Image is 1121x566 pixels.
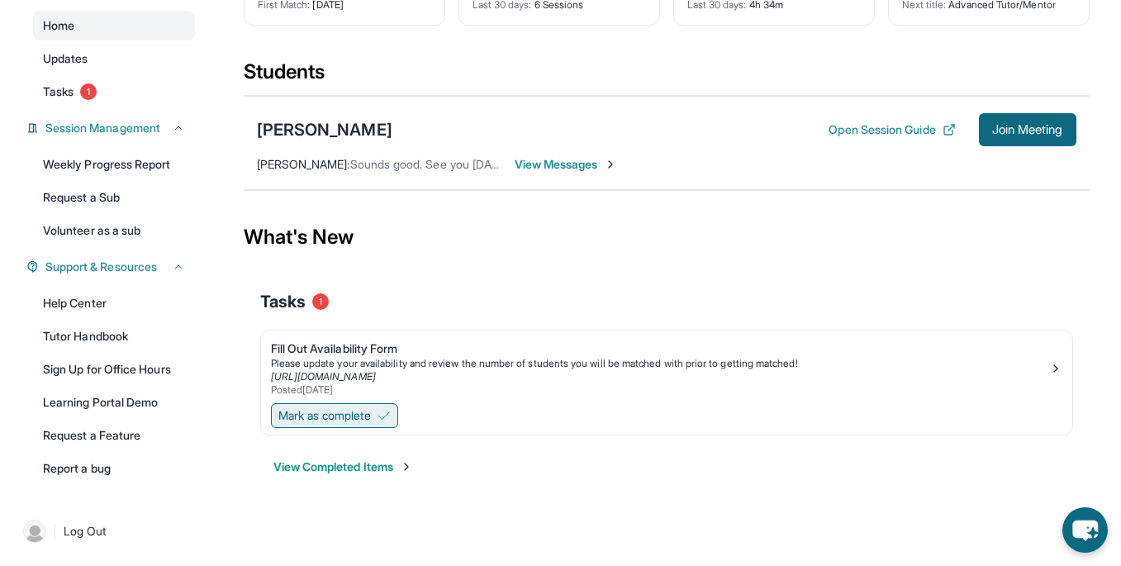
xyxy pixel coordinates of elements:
[33,150,195,179] a: Weekly Progress Report
[45,120,160,136] span: Session Management
[39,259,185,275] button: Support & Resources
[43,83,74,100] span: Tasks
[23,520,46,543] img: user-img
[273,459,413,475] button: View Completed Items
[257,118,392,141] div: [PERSON_NAME]
[33,421,195,450] a: Request a Feature
[271,403,398,428] button: Mark as complete
[244,59,1090,95] div: Students
[33,11,195,40] a: Home
[33,288,195,318] a: Help Center
[80,83,97,100] span: 1
[33,321,195,351] a: Tutor Handbook
[271,370,376,383] a: [URL][DOMAIN_NAME]
[64,523,107,540] span: Log Out
[43,50,88,67] span: Updates
[33,77,195,107] a: Tasks1
[1062,507,1108,553] button: chat-button
[33,183,195,212] a: Request a Sub
[45,259,157,275] span: Support & Resources
[33,388,195,417] a: Learning Portal Demo
[53,521,57,541] span: |
[271,340,1049,357] div: Fill Out Availability Form
[17,513,195,549] a: |Log Out
[604,158,617,171] img: Chevron-Right
[244,201,1090,273] div: What's New
[33,44,195,74] a: Updates
[33,454,195,483] a: Report a bug
[278,407,371,424] span: Mark as complete
[378,409,391,422] img: Mark as complete
[33,216,195,245] a: Volunteer as a sub
[312,293,329,310] span: 1
[257,157,350,171] span: [PERSON_NAME] :
[43,17,74,34] span: Home
[271,383,1049,397] div: Posted [DATE]
[979,113,1076,146] button: Join Meeting
[260,290,306,313] span: Tasks
[39,120,185,136] button: Session Management
[829,121,955,138] button: Open Session Guide
[261,331,1072,400] a: Fill Out Availability FormPlease update your availability and review the number of students you w...
[350,157,562,171] span: Sounds good. See you [DATE] at 730pm
[992,125,1063,135] span: Join Meeting
[271,357,1049,370] div: Please update your availability and review the number of students you will be matched with prior ...
[515,156,618,173] span: View Messages
[33,354,195,384] a: Sign Up for Office Hours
